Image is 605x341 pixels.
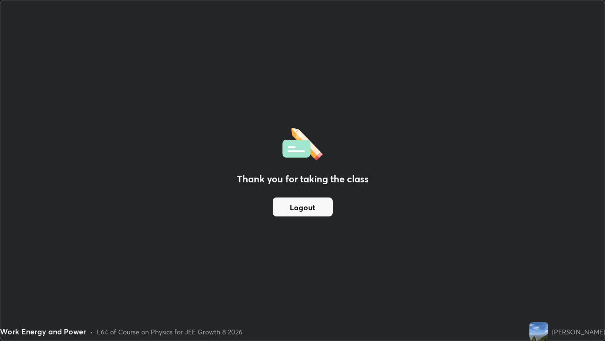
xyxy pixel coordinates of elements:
button: Logout [273,197,333,216]
div: L64 of Course on Physics for JEE Growth 8 2026 [97,327,242,337]
img: ae8f960d671646caa26cb3ff0d679e78.jpg [529,322,548,341]
div: [PERSON_NAME] [552,327,605,337]
h2: Thank you for taking the class [237,172,369,186]
img: offlineFeedback.1438e8b3.svg [282,125,323,161]
div: • [90,327,93,337]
